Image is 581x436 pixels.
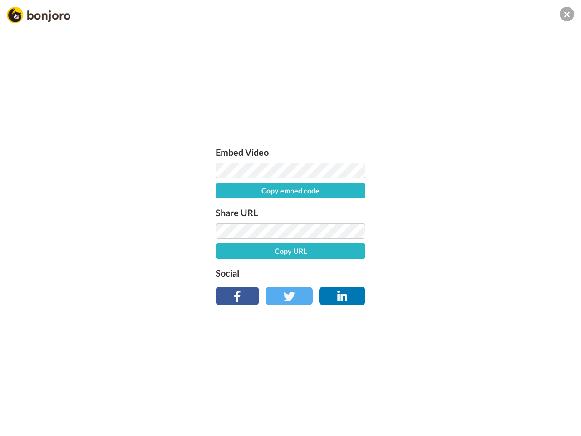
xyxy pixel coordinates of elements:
[216,145,365,159] label: Embed Video
[216,266,365,280] label: Social
[216,243,365,259] button: Copy URL
[7,7,70,23] img: Bonjoro Logo
[216,205,365,220] label: Share URL
[216,183,365,198] button: Copy embed code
